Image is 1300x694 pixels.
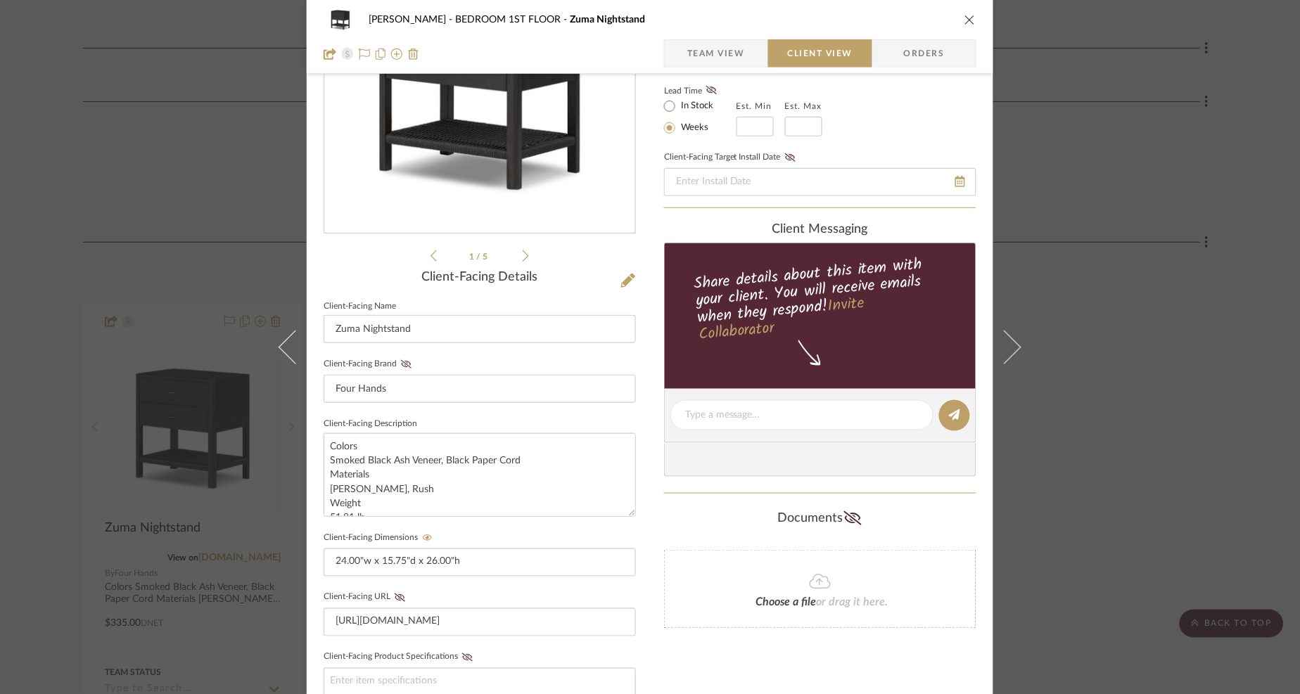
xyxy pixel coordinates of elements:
[785,101,822,111] label: Est. Max
[756,597,817,608] span: Choose a file
[418,533,437,543] button: Client-Facing Dimensions
[324,548,636,577] input: Enter item dimensions
[781,153,800,162] button: Client-Facing Target Install Date
[664,168,976,196] input: Enter Install Date
[324,608,636,636] input: Enter item URL
[687,39,745,68] span: Team View
[817,597,888,608] span: or drag it here.
[324,653,477,662] label: Client-Facing Product Specifications
[324,375,636,403] input: Enter Client-Facing Brand
[664,222,976,238] div: client Messaging
[458,653,477,662] button: Client-Facing Product Specifications
[483,252,490,261] span: 5
[324,359,416,369] label: Client-Facing Brand
[408,49,419,60] img: Remove from project
[663,252,979,347] div: Share details about this item with your client. You will receive emails when they respond!
[678,100,713,113] label: In Stock
[324,593,409,603] label: Client-Facing URL
[324,6,357,34] img: e3dd433e-aefa-4907-8a2b-9adceb73cf5b_48x40.jpg
[324,270,636,285] div: Client-Facing Details
[324,533,437,543] label: Client-Facing Dimensions
[324,315,636,343] input: Enter Client-Facing Item Name
[390,593,409,603] button: Client-Facing URL
[702,84,721,98] button: Lead Time
[664,84,737,97] label: Lead Time
[397,359,416,369] button: Client-Facing Brand
[477,252,483,261] span: /
[737,101,772,111] label: Est. Min
[324,420,417,428] label: Client-Facing Description
[369,15,455,25] span: [PERSON_NAME]
[470,252,477,261] span: 1
[324,303,396,310] label: Client-Facing Name
[664,508,976,530] div: Documents
[678,122,708,134] label: Weeks
[964,13,976,26] button: close
[570,15,645,25] span: Zuma Nightstand
[788,39,853,68] span: Client View
[888,39,960,68] span: Orders
[455,15,570,25] span: BEDROOM 1ST FLOOR
[664,97,737,136] mat-radio-group: Select item type
[664,153,800,162] label: Client-Facing Target Install Date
